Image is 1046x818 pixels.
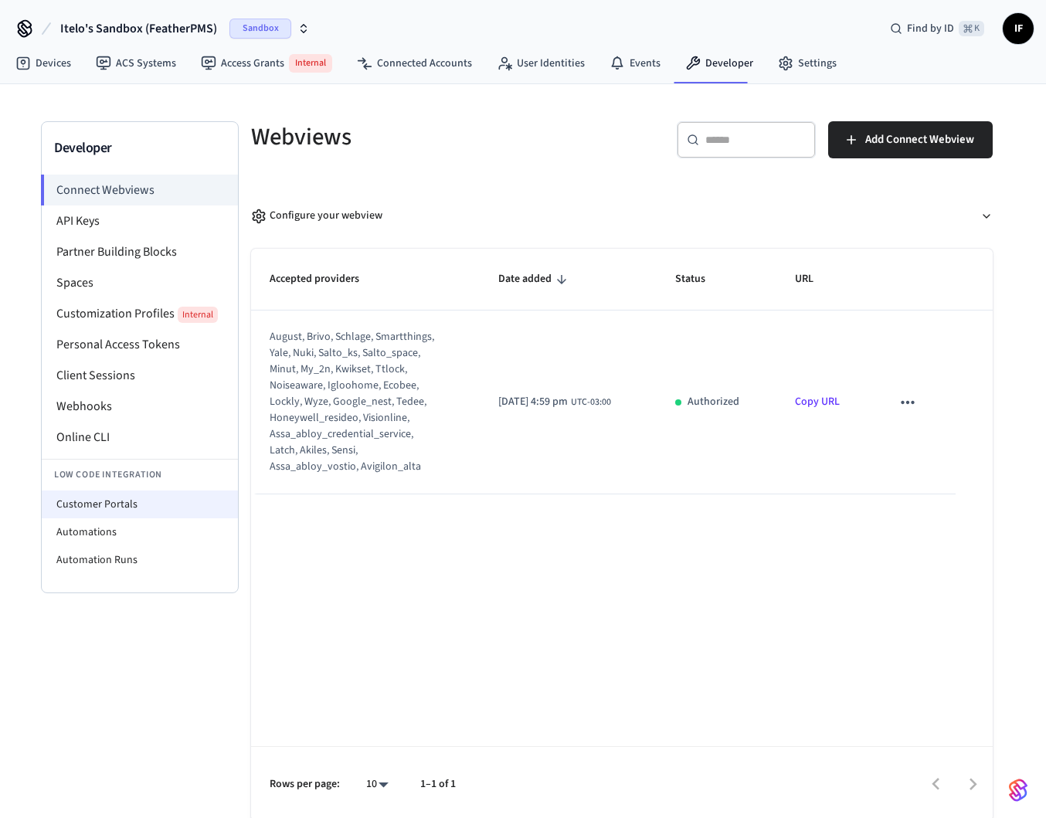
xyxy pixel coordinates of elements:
[358,773,396,796] div: 10
[673,49,766,77] a: Developer
[795,394,840,409] a: Copy URL
[42,267,238,298] li: Spaces
[42,329,238,360] li: Personal Access Tokens
[251,208,382,224] div: Configure your webview
[828,121,993,158] button: Add Connect Webview
[1004,15,1032,42] span: IF
[959,21,984,36] span: ⌘ K
[3,49,83,77] a: Devices
[571,395,611,409] span: UTC-03:00
[41,175,238,205] li: Connect Webviews
[42,422,238,453] li: Online CLI
[420,776,456,793] p: 1–1 of 1
[795,267,834,291] span: URL
[251,195,993,236] button: Configure your webview
[688,394,739,410] p: Authorized
[498,394,611,410] div: America/Belem
[42,490,238,518] li: Customer Portals
[251,249,993,494] table: sticky table
[498,394,568,410] span: [DATE] 4:59 pm
[484,49,597,77] a: User Identities
[270,776,340,793] p: Rows per page:
[54,137,226,159] h3: Developer
[42,459,238,490] li: Low Code Integration
[865,130,974,150] span: Add Connect Webview
[907,21,954,36] span: Find by ID
[766,49,849,77] a: Settings
[345,49,484,77] a: Connected Accounts
[42,546,238,574] li: Automation Runs
[498,267,572,291] span: Date added
[42,298,238,329] li: Customization Profiles
[42,391,238,422] li: Webhooks
[878,15,997,42] div: Find by ID⌘ K
[1003,13,1034,44] button: IF
[229,19,291,39] span: Sandbox
[42,236,238,267] li: Partner Building Blocks
[597,49,673,77] a: Events
[42,205,238,236] li: API Keys
[42,518,238,546] li: Automations
[289,54,332,73] span: Internal
[251,121,613,153] h5: Webviews
[188,48,345,79] a: Access GrantsInternal
[270,267,379,291] span: Accepted providers
[60,19,217,38] span: Itelo's Sandbox (FeatherPMS)
[83,49,188,77] a: ACS Systems
[675,267,725,291] span: Status
[178,307,218,323] span: Internal
[42,360,238,391] li: Client Sessions
[270,329,442,475] div: august, brivo, schlage, smartthings, yale, nuki, salto_ks, salto_space, minut, my_2n, kwikset, tt...
[1009,778,1027,803] img: SeamLogoGradient.69752ec5.svg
